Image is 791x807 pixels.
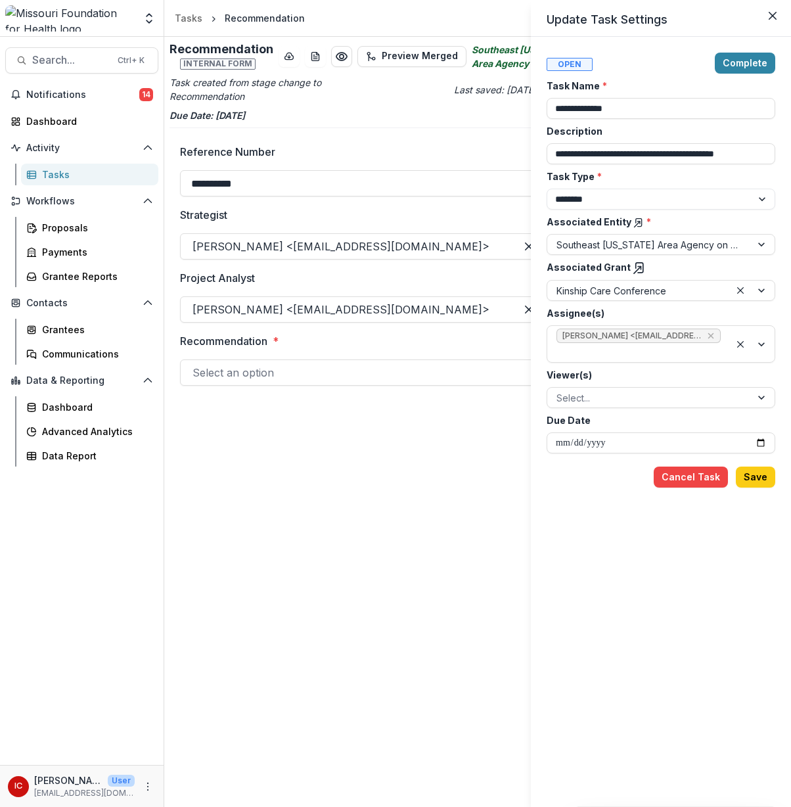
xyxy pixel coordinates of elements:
button: Cancel Task [654,467,728,488]
span: Open [547,58,593,71]
label: Description [547,124,767,138]
label: Task Name [547,79,767,93]
label: Task Type [547,170,767,183]
label: Associated Grant [547,260,767,275]
label: Viewer(s) [547,368,767,382]
button: Save [736,467,775,488]
button: Complete [715,53,775,74]
div: Remove Ivory Clarke <iclarke@mffh.org> (iclarke@mffh.org) [706,329,716,342]
div: Clear selected options [733,283,748,298]
button: Close [762,5,783,26]
label: Due Date [547,413,767,427]
div: Clear selected options [733,336,748,352]
label: Assignee(s) [547,306,767,320]
span: [PERSON_NAME] <[EMAIL_ADDRESS][DOMAIN_NAME]> ([EMAIL_ADDRESS][DOMAIN_NAME]) [562,331,702,340]
label: Associated Entity [547,215,767,229]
